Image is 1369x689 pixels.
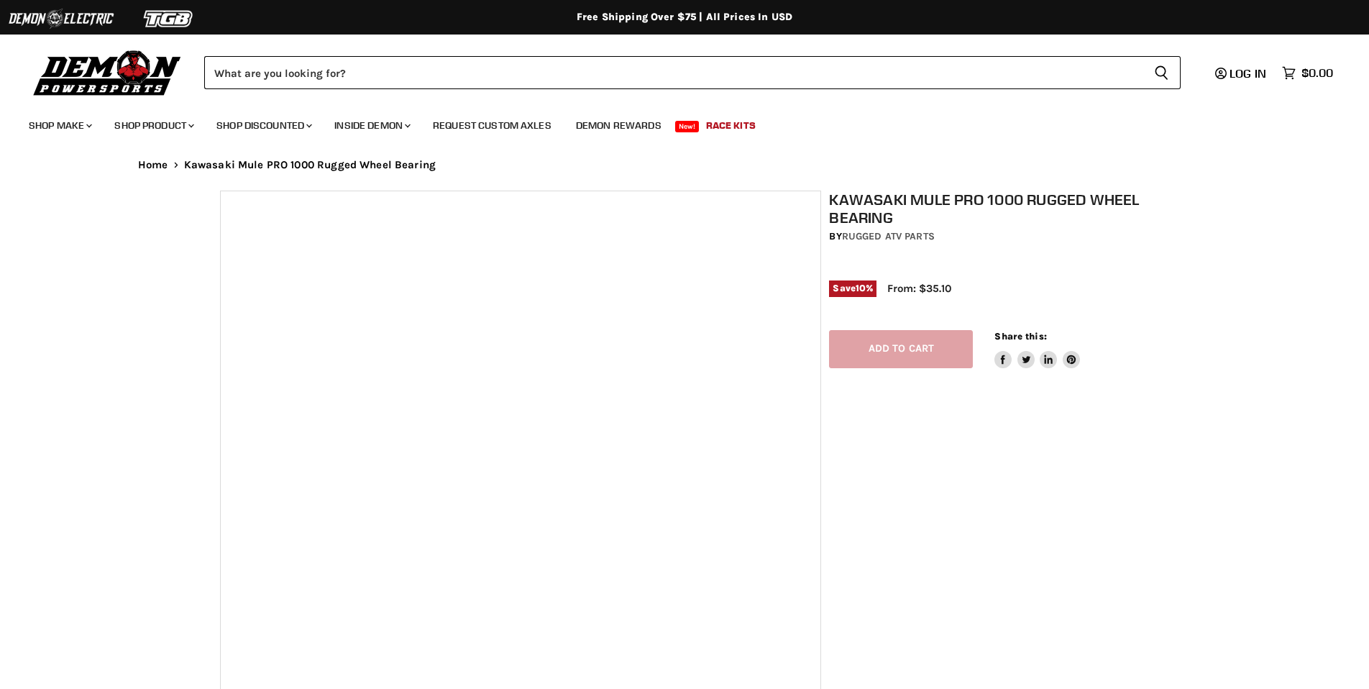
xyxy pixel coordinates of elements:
[18,105,1329,140] ul: Main menu
[695,111,766,140] a: Race Kits
[1301,66,1333,80] span: $0.00
[109,159,1260,171] nav: Breadcrumbs
[204,56,1143,89] input: Search
[829,191,1157,227] h1: Kawasaki Mule PRO 1000 Rugged Wheel Bearing
[29,47,186,98] img: Demon Powersports
[109,11,1260,24] div: Free Shipping Over $75 | All Prices In USD
[842,230,935,242] a: Rugged ATV Parts
[675,121,700,132] span: New!
[138,159,168,171] a: Home
[565,111,672,140] a: Demon Rewards
[829,280,876,296] span: Save %
[1275,63,1340,83] a: $0.00
[422,111,562,140] a: Request Custom Axles
[1209,67,1275,80] a: Log in
[206,111,321,140] a: Shop Discounted
[104,111,203,140] a: Shop Product
[324,111,419,140] a: Inside Demon
[994,330,1080,368] aside: Share this:
[829,229,1157,245] div: by
[18,111,101,140] a: Shop Make
[1230,66,1266,81] span: Log in
[184,159,436,171] span: Kawasaki Mule PRO 1000 Rugged Wheel Bearing
[856,283,866,293] span: 10
[7,5,115,32] img: Demon Electric Logo 2
[994,331,1046,342] span: Share this:
[204,56,1181,89] form: Product
[1143,56,1181,89] button: Search
[115,5,223,32] img: TGB Logo 2
[887,282,951,295] span: From: $35.10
